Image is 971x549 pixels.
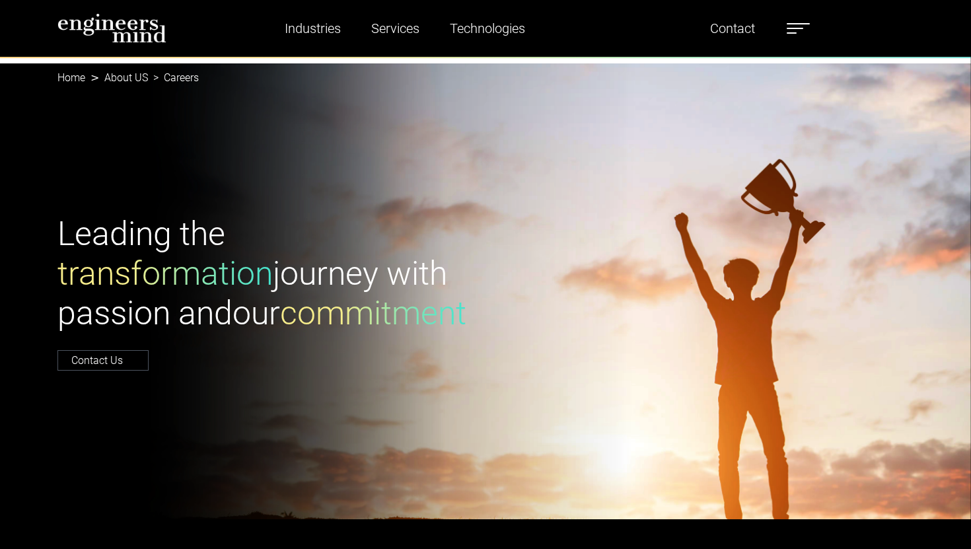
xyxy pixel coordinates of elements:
a: Technologies [445,13,530,44]
h1: Leading the journey with passion and our [57,214,478,333]
a: Services [366,13,425,44]
img: logo [57,13,166,43]
span: transformation [57,254,273,293]
li: Careers [148,70,199,86]
a: About US [104,71,148,84]
a: Contact Us [57,350,149,371]
span: commitment [280,294,466,332]
a: Industries [279,13,346,44]
a: Contact [705,13,760,44]
a: Home [57,71,85,84]
nav: breadcrumb [57,63,914,92]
